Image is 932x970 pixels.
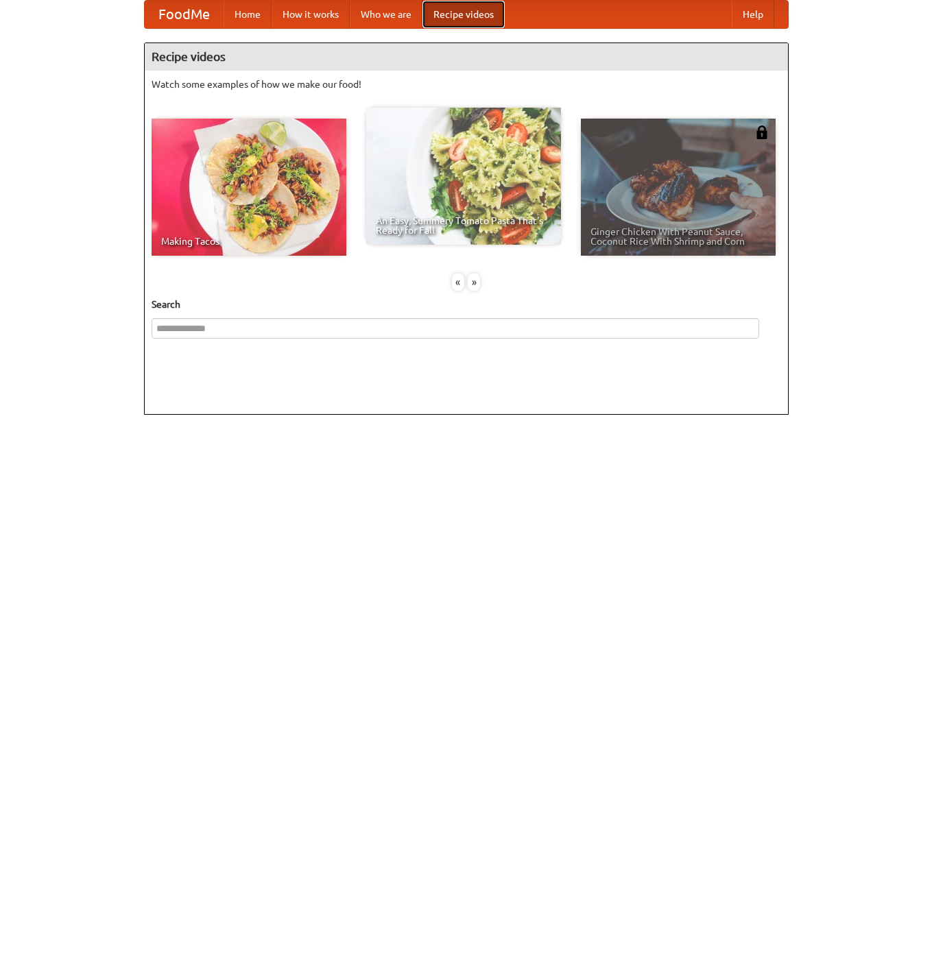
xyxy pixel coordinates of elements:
a: Who we are [350,1,422,28]
div: » [468,274,480,291]
div: « [452,274,464,291]
a: How it works [272,1,350,28]
h4: Recipe videos [145,43,788,71]
a: FoodMe [145,1,224,28]
a: An Easy, Summery Tomato Pasta That's Ready for Fall [366,108,561,245]
img: 483408.png [755,125,769,139]
p: Watch some examples of how we make our food! [152,77,781,91]
span: Making Tacos [161,237,337,246]
h5: Search [152,298,781,311]
a: Home [224,1,272,28]
a: Recipe videos [422,1,505,28]
a: Making Tacos [152,119,346,256]
a: Help [732,1,774,28]
span: An Easy, Summery Tomato Pasta That's Ready for Fall [376,216,551,235]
